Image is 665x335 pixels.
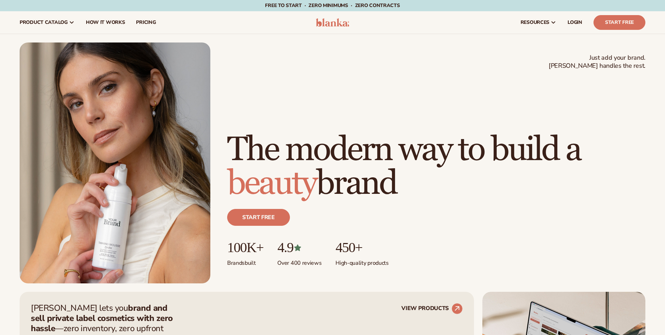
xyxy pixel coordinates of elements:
p: 4.9 [277,240,321,255]
img: logo [316,18,349,27]
img: Female holding tanning mousse. [20,42,210,283]
p: 450+ [335,240,388,255]
a: Start free [227,209,290,226]
h1: The modern way to build a brand [227,133,645,201]
a: LOGIN [562,11,588,34]
a: product catalog [14,11,80,34]
span: How It Works [86,20,125,25]
span: Just add your brand. [PERSON_NAME] handles the rest. [549,54,645,70]
p: Brands built [227,255,263,267]
p: 100K+ [227,240,263,255]
span: beauty [227,163,316,204]
p: Over 400 reviews [277,255,321,267]
span: product catalog [20,20,68,25]
a: Start Free [593,15,645,30]
span: Free to start · ZERO minimums · ZERO contracts [265,2,400,9]
span: pricing [136,20,156,25]
a: pricing [130,11,161,34]
span: LOGIN [568,20,582,25]
strong: brand and sell private label cosmetics with zero hassle [31,302,173,334]
a: VIEW PRODUCTS [401,303,463,314]
a: resources [515,11,562,34]
p: High-quality products [335,255,388,267]
span: resources [521,20,549,25]
a: How It Works [80,11,131,34]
